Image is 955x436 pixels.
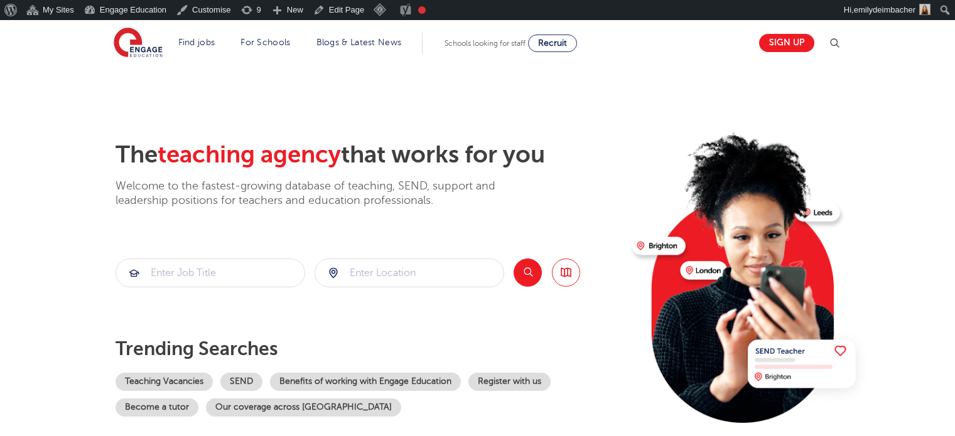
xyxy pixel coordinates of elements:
span: Recruit [538,38,567,48]
button: Search [514,258,542,287]
a: Teaching Vacancies [116,373,213,391]
div: Needs improvement [418,6,426,14]
p: Trending searches [116,338,622,360]
input: Submit [116,259,305,287]
input: Submit [315,259,504,287]
a: Register with us [468,373,551,391]
a: For Schools [240,38,290,47]
a: Become a tutor [116,398,198,417]
span: emilydeimbacher [854,5,915,14]
span: Schools looking for staff [445,39,526,48]
h2: The that works for you [116,141,622,169]
a: Our coverage across [GEOGRAPHIC_DATA] [206,398,401,417]
img: Engage Education [114,28,163,59]
a: Find jobs [178,38,215,47]
a: Blogs & Latest News [316,38,402,47]
div: Submit [116,258,305,287]
a: Sign up [759,34,814,52]
a: SEND [220,373,262,391]
p: Welcome to the fastest-growing database of teaching, SEND, support and leadership positions for t... [116,179,530,208]
span: teaching agency [158,141,341,168]
div: Submit [315,258,504,287]
a: Recruit [528,35,577,52]
a: Benefits of working with Engage Education [270,373,461,391]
